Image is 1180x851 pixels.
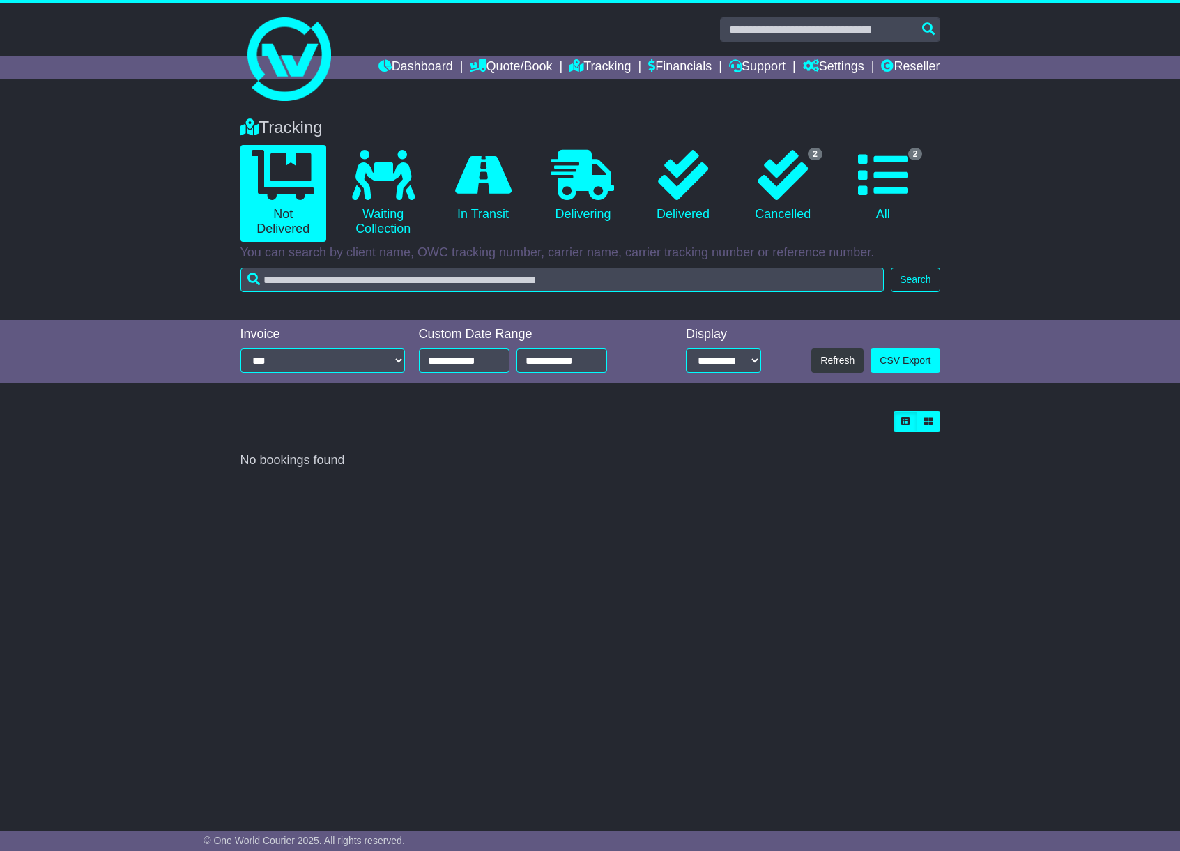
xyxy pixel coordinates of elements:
[640,145,726,227] a: Delivered
[840,145,926,227] a: 2 All
[240,453,940,468] div: No bookings found
[811,348,864,373] button: Refresh
[740,145,826,227] a: 2 Cancelled
[908,148,923,160] span: 2
[729,56,786,79] a: Support
[648,56,712,79] a: Financials
[891,268,940,292] button: Search
[540,145,626,227] a: Delivering
[204,835,405,846] span: © One World Courier 2025. All rights reserved.
[419,327,643,342] div: Custom Date Range
[803,56,864,79] a: Settings
[569,56,631,79] a: Tracking
[871,348,940,373] a: CSV Export
[808,148,822,160] span: 2
[240,327,405,342] div: Invoice
[378,56,453,79] a: Dashboard
[233,118,947,138] div: Tracking
[240,245,940,261] p: You can search by client name, OWC tracking number, carrier name, carrier tracking number or refe...
[240,145,326,242] a: Not Delivered
[686,327,761,342] div: Display
[470,56,552,79] a: Quote/Book
[881,56,940,79] a: Reseller
[440,145,526,227] a: In Transit
[340,145,426,242] a: Waiting Collection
